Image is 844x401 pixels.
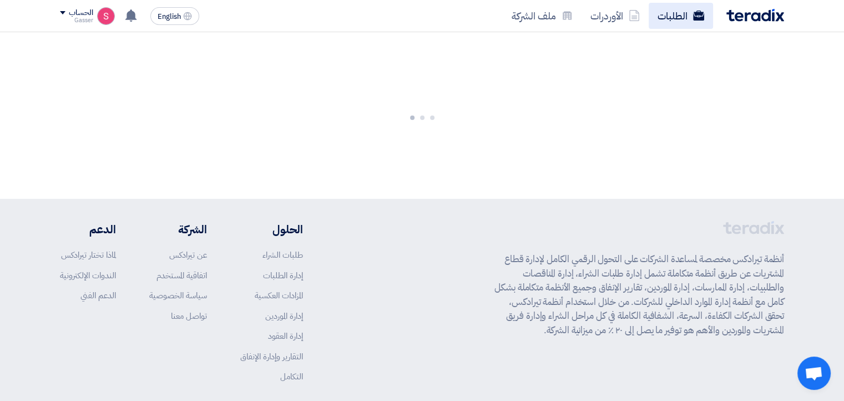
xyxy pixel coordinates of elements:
[582,3,649,29] a: الأوردرات
[60,17,93,23] div: Gasser
[255,289,303,302] a: المزادات العكسية
[268,330,303,342] a: إدارة العقود
[60,221,116,238] li: الدعم
[265,310,303,322] a: إدارة الموردين
[171,310,207,322] a: تواصل معنا
[158,13,181,21] span: English
[726,9,784,22] img: Teradix logo
[797,357,831,390] div: Open chat
[149,221,207,238] li: الشركة
[150,7,199,25] button: English
[240,350,303,363] a: التقارير وإدارة الإنفاق
[69,8,93,18] div: الحساب
[61,249,116,261] a: لماذا تختار تيرادكس
[649,3,713,29] a: الطلبات
[503,3,582,29] a: ملف الشركة
[149,289,207,302] a: سياسة الخصوصية
[80,289,116,302] a: الدعم الفني
[97,7,115,25] img: unnamed_1748516558010.png
[169,249,207,261] a: عن تيرادكس
[240,221,303,238] li: الحلول
[262,249,303,261] a: طلبات الشراء
[263,269,303,282] a: إدارة الطلبات
[156,269,207,282] a: اتفاقية المستخدم
[60,269,116,282] a: الندوات الإلكترونية
[280,370,303,383] a: التكامل
[494,252,784,337] p: أنظمة تيرادكس مخصصة لمساعدة الشركات على التحول الرقمي الكامل لإدارة قطاع المشتريات عن طريق أنظمة ...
